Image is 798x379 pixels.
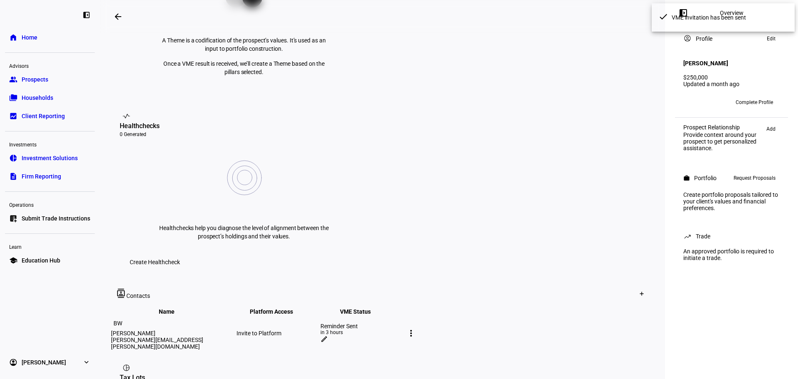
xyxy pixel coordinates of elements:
[9,94,17,102] eth-mat-symbol: folder_copy
[122,364,131,372] mat-icon: pie_chart
[5,108,95,124] a: bid_landscapeClient Reporting
[763,34,780,44] button: Edit
[111,330,235,337] div: [PERSON_NAME]
[82,11,91,19] eth-mat-symbol: left_panel_close
[729,173,780,183] button: Request Proposals
[729,96,780,109] button: Complete Profile
[157,224,331,240] p: Healthchecks help you diagnose the level of alignment between the prospect’s holdings and their v...
[683,173,780,183] eth-panel-overview-card-header: Portfolio
[320,329,403,335] div: in 3 hours
[683,231,780,241] eth-panel-overview-card-header: Trade
[762,124,780,134] button: Add
[736,96,773,109] span: Complete Profile
[9,33,17,42] eth-mat-symbol: home
[9,172,17,181] eth-mat-symbol: description
[696,35,712,42] div: Profile
[126,292,150,299] span: Contacts
[683,131,762,151] div: Provide context around your prospect to get personalized assistance.
[687,99,693,105] span: AG
[111,337,235,350] div: [PERSON_NAME][EMAIL_ADDRESS][PERSON_NAME][DOMAIN_NAME]
[9,256,17,265] eth-mat-symbol: school
[22,75,48,84] span: Prospects
[5,240,95,252] div: Learn
[320,335,328,343] mat-icon: edit
[9,75,17,84] eth-mat-symbol: group
[696,233,710,240] div: Trade
[683,60,728,67] h4: [PERSON_NAME]
[766,124,776,134] span: Add
[683,34,692,42] mat-icon: account_circle
[22,94,53,102] span: Households
[157,59,331,76] p: Once a VME result is received, we’ll create a Theme based on the pillars selected.
[9,112,17,120] eth-mat-symbol: bid_landscape
[111,317,124,330] div: BW
[22,112,65,120] span: Client Reporting
[683,232,692,240] mat-icon: trending_up
[340,308,383,315] span: VME Status
[236,330,319,337] div: Invite to Platform
[694,175,717,181] div: Portfolio
[683,74,780,81] div: $250,000
[9,214,17,223] eth-mat-symbol: list_alt_add
[9,154,17,162] eth-mat-symbol: pie_chart
[9,358,17,367] eth-mat-symbol: account_circle
[734,173,776,183] span: Request Proposals
[22,256,60,265] span: Education Hub
[683,34,780,44] eth-panel-overview-card-header: Profile
[120,121,368,131] div: Healthchecks
[120,254,190,270] button: Create Healthcheck
[116,289,126,298] mat-icon: contacts
[320,323,403,329] div: Reminder Sent
[5,138,95,150] div: Investments
[22,214,90,223] span: Submit Trade Instructions
[120,131,368,138] div: 0 Generated
[122,112,131,120] mat-icon: vital_signs
[250,308,305,315] span: Platform Access
[683,124,762,131] div: Prospect Relationship
[159,308,187,315] span: Name
[320,323,403,335] plt-vme-status-item: Reminder Sent
[5,59,95,71] div: Advisors
[5,198,95,210] div: Operations
[82,358,91,367] eth-mat-symbol: expand_more
[5,89,95,106] a: folder_copyHouseholds
[683,175,690,181] mat-icon: work
[5,168,95,185] a: descriptionFirm Reporting
[767,34,776,44] span: Edit
[672,14,783,21] span: VME invitation has been sent
[22,154,78,162] span: Investment Solutions
[683,81,780,87] div: Updated a month ago
[130,254,180,270] span: Create Healthcheck
[22,172,61,181] span: Firm Reporting
[406,328,416,338] mat-icon: more_vert
[678,245,785,265] div: An approved portfolio is required to initiate a trade.
[157,36,331,53] p: A Theme is a codification of the prospect’s values. It’s used as an input to portfolio construction.
[678,188,785,215] div: Create portfolio proposals tailored to your client's values and financial preferences.
[22,33,37,42] span: Home
[22,358,66,367] span: [PERSON_NAME]
[5,150,95,166] a: pie_chartInvestment Solutions
[113,12,123,22] mat-icon: arrow_backwards
[5,71,95,88] a: groupProspects
[5,29,95,46] a: homeHome
[658,12,668,22] mat-icon: done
